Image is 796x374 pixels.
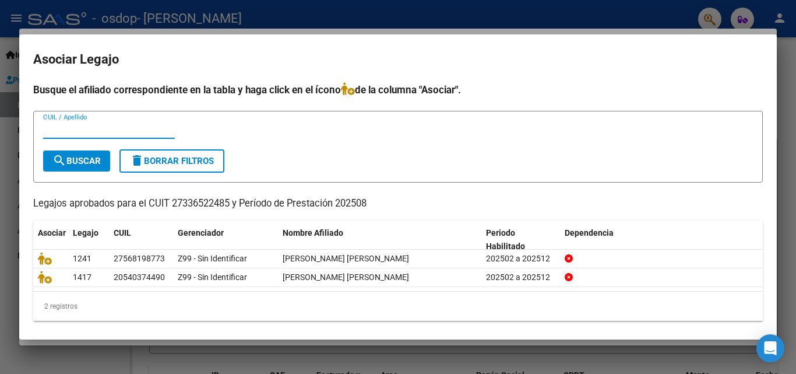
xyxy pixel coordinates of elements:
datatable-header-cell: Legajo [68,221,109,259]
div: 27568198773 [114,252,165,265]
span: Legajo [73,228,98,237]
datatable-header-cell: Nombre Afiliado [278,221,481,259]
span: Borrar Filtros [130,156,214,166]
h2: Asociar Legajo [33,48,763,71]
div: 2 registros [33,292,763,321]
span: BOCZAR ISABELLA AYLEN [283,254,409,263]
datatable-header-cell: Gerenciador [173,221,278,259]
div: 202502 a 202512 [486,252,555,265]
button: Borrar Filtros [119,149,224,173]
mat-icon: search [52,153,66,167]
span: Nombre Afiliado [283,228,343,237]
div: 20540374490 [114,271,165,284]
h4: Busque el afiliado correspondiente en la tabla y haga click en el ícono de la columna "Asociar". [33,82,763,97]
span: Dependencia [565,228,614,237]
mat-icon: delete [130,153,144,167]
span: Buscar [52,156,101,166]
p: Legajos aprobados para el CUIT 27336522485 y Período de Prestación 202508 [33,197,763,211]
span: RIOS REIS FELIPE OCTAVIO [283,272,409,282]
span: CUIL [114,228,131,237]
datatable-header-cell: Periodo Habilitado [481,221,560,259]
span: Gerenciador [178,228,224,237]
div: Open Intercom Messenger [756,334,784,362]
span: Asociar [38,228,66,237]
div: 202502 a 202512 [486,271,555,284]
span: Z99 - Sin Identificar [178,272,247,282]
span: Z99 - Sin Identificar [178,254,247,263]
datatable-header-cell: CUIL [109,221,173,259]
button: Buscar [43,151,110,172]
span: Periodo Habilitado [486,228,525,251]
span: 1241 [73,254,91,263]
datatable-header-cell: Dependencia [560,221,763,259]
span: 1417 [73,272,91,282]
datatable-header-cell: Asociar [33,221,68,259]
